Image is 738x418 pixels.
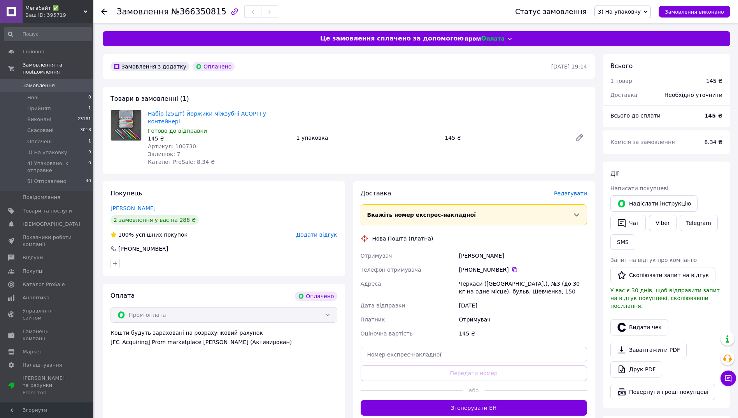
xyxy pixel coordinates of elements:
[117,245,169,253] div: [PHONE_NUMBER]
[27,105,51,112] span: Прийняті
[25,5,84,12] span: Мегабайт ✅
[361,281,381,287] span: Адреса
[610,234,635,250] button: SMS
[23,268,44,275] span: Покупці
[171,7,226,16] span: №366350815
[27,138,52,145] span: Оплачені
[110,292,135,299] span: Оплата
[571,130,587,146] a: Редагувати
[458,313,589,327] div: Отримувач
[554,190,587,197] span: Редагувати
[660,86,727,104] div: Необхідно уточнити
[720,371,736,386] button: Чат з покупцем
[458,327,589,341] div: 145 ₴
[705,139,722,145] span: 8.34 ₴
[680,215,718,231] a: Telegram
[111,110,141,141] img: Набір (25шт) Йоржики міжзубні АСОРТІ у контейнері
[361,302,405,309] span: Дата відправки
[361,267,421,273] span: Телефон отримувача
[610,361,662,378] a: Друк PDF
[101,8,107,16] div: Повернутися назад
[649,215,676,231] a: Viber
[296,232,337,238] span: Додати відгук
[23,348,42,355] span: Маркет
[148,151,181,157] span: Залишок: 7
[23,234,72,248] span: Показники роботи компанії
[370,235,435,242] div: Нова Пошта (платна)
[88,149,91,156] span: 9
[27,149,67,156] span: 3) На упаковку
[148,143,196,149] span: Артикул: 100730
[110,205,156,211] a: [PERSON_NAME]
[117,7,169,16] span: Замовлення
[110,329,337,346] div: Кошти будуть зараховані на розрахунковий рахунок
[110,215,199,225] div: 2 замовлення у вас на 288 ₴
[110,95,189,102] span: Товари в замовленні (1)
[23,254,43,261] span: Відгуки
[110,62,189,71] div: Замовлення з додатку
[610,195,698,212] button: Надіслати інструкцію
[361,190,391,197] span: Доставка
[551,63,587,70] time: [DATE] 19:14
[23,294,49,301] span: Аналітика
[610,170,619,177] span: Дії
[27,127,54,134] span: Скасовані
[610,139,675,145] span: Комісія за замовлення
[610,287,720,309] span: У вас є 30 днів, щоб відправити запит на відгук покупцеві, скопіювавши посилання.
[110,338,337,346] div: [FC_Acquiring] Prom marketplace [PERSON_NAME] (Активирован)
[23,281,65,288] span: Каталог ProSale
[610,215,646,231] button: Чат
[23,207,72,214] span: Товари та послуги
[27,160,88,174] span: 4) Упаковано, к отправке
[88,160,91,174] span: 0
[610,342,687,358] a: Завантажити PDF
[459,266,587,274] div: [PHONE_NUMBER]
[27,94,39,101] span: Нові
[361,347,587,362] input: Номер експрес-накладної
[361,316,385,323] span: Платник
[148,135,290,142] div: 145 ₴
[88,138,91,145] span: 1
[23,328,72,342] span: Гаманець компанії
[193,62,235,71] div: Оплачено
[598,9,641,15] span: 3) На упаковку
[23,389,72,396] div: Prom топ
[361,330,413,337] span: Оціночна вартість
[77,116,91,123] span: 23161
[458,277,589,299] div: Черкаси ([GEOGRAPHIC_DATA].), №3 (до 30 кг на одне місце): бульв. Шевченка, 150
[293,132,442,143] div: 1 упаковка
[610,185,668,191] span: Написати покупцеві
[706,77,722,85] div: 145 ₴
[610,92,637,98] span: Доставка
[25,12,93,19] div: Ваш ID: 395719
[515,8,587,16] div: Статус замовлення
[361,400,587,416] button: Згенерувати ЕН
[610,267,715,283] button: Скопіювати запит на відгук
[367,212,476,218] span: Вкажіть номер експрес-накладної
[23,194,60,201] span: Повідомлення
[610,62,633,70] span: Всього
[463,386,485,394] span: або
[23,307,72,321] span: Управління сайтом
[610,319,668,335] button: Видати чек
[4,27,92,41] input: Пошук
[659,6,730,18] button: Замовлення виконано
[88,105,91,112] span: 1
[320,34,464,43] span: Це замовлення сплачено за допомогою
[610,78,632,84] span: 1 товар
[23,375,72,396] span: [PERSON_NAME] та рахунки
[80,127,91,134] span: 3018
[23,61,93,76] span: Замовлення та повідомлення
[23,362,62,369] span: Налаштування
[458,249,589,263] div: [PERSON_NAME]
[23,82,55,89] span: Замовлення
[27,178,66,185] span: 5) Отправлено
[23,221,80,228] span: [DEMOGRAPHIC_DATA]
[110,231,188,239] div: успішних покупок
[665,9,724,15] span: Замовлення виконано
[610,257,697,263] span: Запит на відгук про компанію
[361,253,392,259] span: Отримувач
[118,232,134,238] span: 100%
[110,190,142,197] span: Покупець
[148,159,215,165] span: Каталог ProSale: 8.34 ₴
